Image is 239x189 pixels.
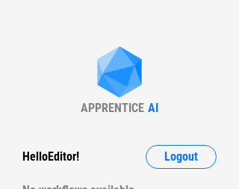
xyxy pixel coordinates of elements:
[22,145,79,169] div: Hello Editor !
[148,101,158,115] div: AI
[90,46,149,101] img: Apprentice AI
[164,151,198,163] span: Logout
[146,145,217,169] button: Logout
[81,101,144,115] div: APPRENTICE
